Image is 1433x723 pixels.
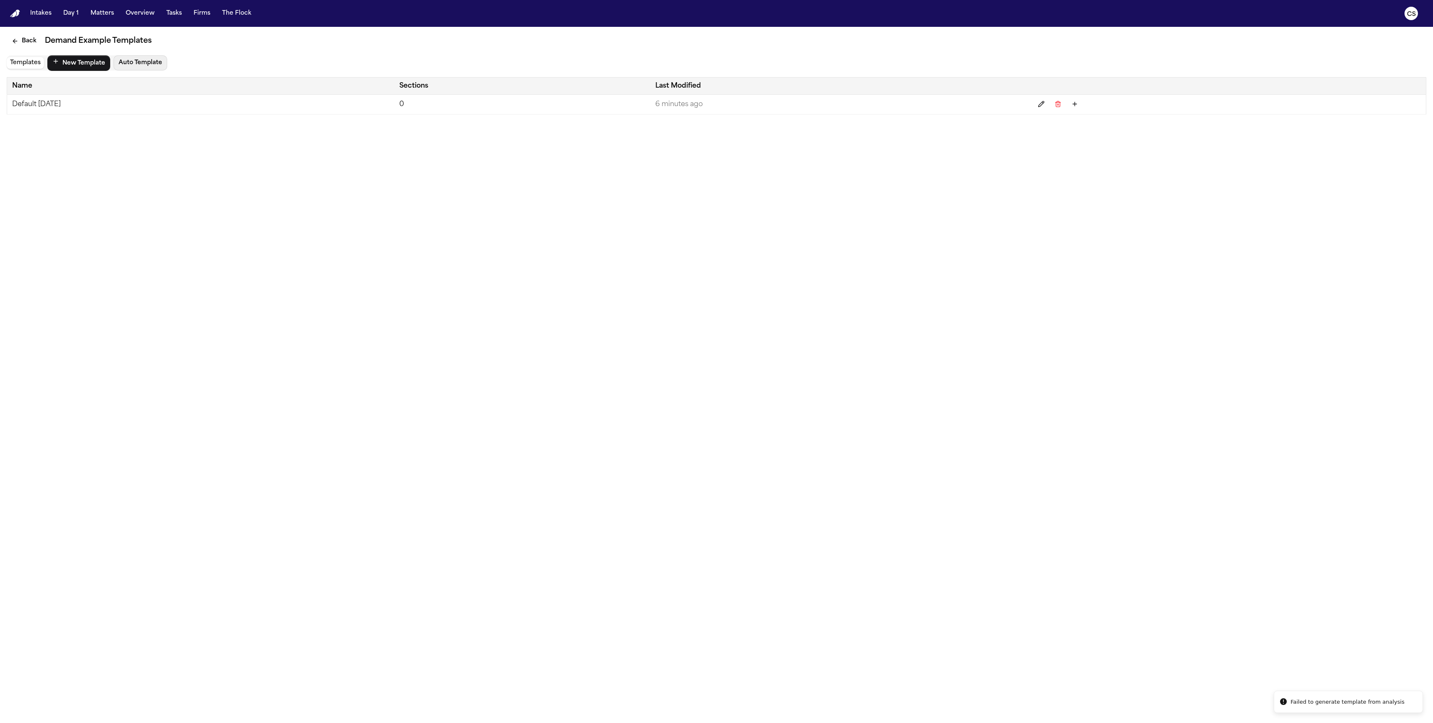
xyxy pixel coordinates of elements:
[1291,698,1405,706] div: Failed to generate template from analysis
[47,55,110,71] button: New Template
[394,78,651,95] th: Sections
[7,57,44,69] button: Templates
[394,95,651,114] td: 0
[10,10,20,18] img: Finch Logo
[7,95,394,114] td: Default [DATE]
[650,78,1028,95] th: Last Modified
[1066,98,1083,110] button: Duplicate
[7,78,394,95] th: Name
[60,6,82,21] button: Day 1
[190,6,214,21] button: Firms
[87,6,117,21] button: Matters
[1033,98,1050,110] button: Edit
[7,34,41,49] button: Back
[163,6,185,21] button: Tasks
[219,6,255,21] button: The Flock
[45,35,152,47] h2: Demand Example Templates
[114,55,167,70] button: Auto Template
[27,6,55,21] button: Intakes
[1050,98,1066,110] button: Delete
[10,10,20,18] a: Home
[1028,78,1426,95] th: actions
[122,6,158,21] button: Overview
[650,95,1028,114] td: 6 minutes ago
